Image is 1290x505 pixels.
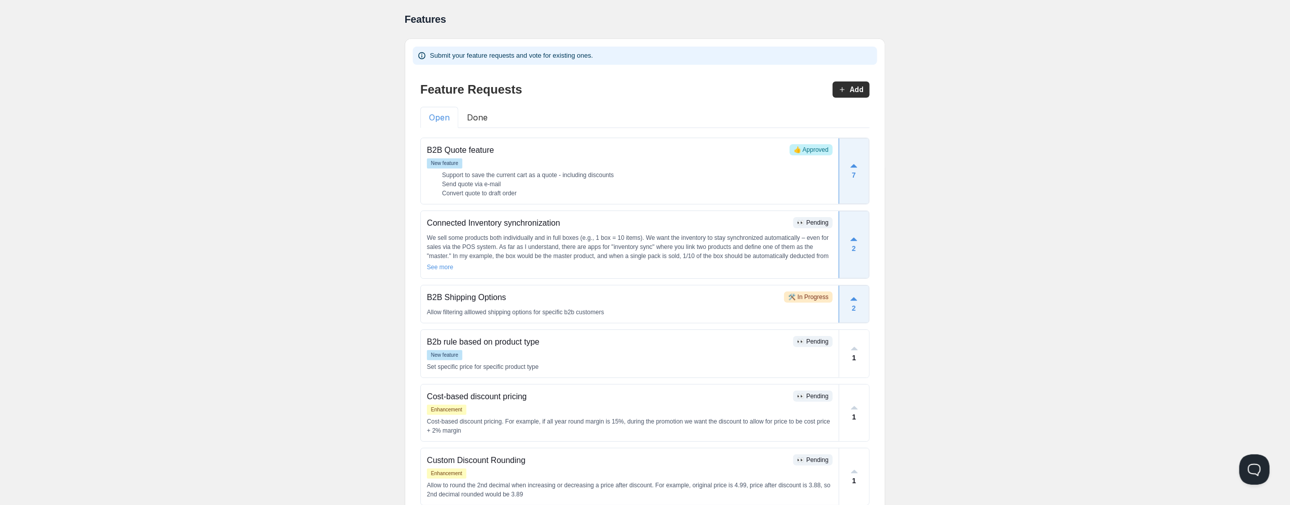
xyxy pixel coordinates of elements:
p: 2 [852,243,856,254]
p: 7 [852,170,856,181]
p: 1 [852,412,856,423]
p: Allow to round the 2nd decimal when increasing or decreasing a price after discount. For example,... [427,481,833,499]
p: Cost-based discount pricing [427,391,789,403]
p: We sell some products both individually and in full boxes (e.g., 1 box = 10 items). We want the i... [427,233,833,270]
span: 👀 Pending [797,456,829,464]
span: Submit your feature requests and vote for existing ones. [430,52,593,59]
span: 🛠️ In Progress [788,293,829,301]
p: 1 [852,476,856,486]
p: See more [427,263,453,272]
p: B2b rule based on product type [427,336,789,348]
p: 2 [852,303,856,314]
span: 👀 Pending [797,393,829,400]
p: B2B Shipping Options [427,291,780,304]
p: B2B Quote feature [427,144,786,156]
p: Allow filtering alllowed shipping options for specific b2b customers [427,308,833,317]
li: Support to save the current cart as a quote - including discounts [442,171,833,180]
span: Enhancement [427,469,466,479]
iframe: Help Scout Beacon - Open [1239,454,1270,485]
span: 👀 Pending [797,219,829,226]
span: Features [405,14,446,25]
p: Connected Inventory synchronization [427,217,789,229]
p: Cost-based discount pricing. For example, if all year round margin is 15%, during the promotion w... [427,417,833,435]
li: Send quote via e-mail [442,180,833,189]
p: Feature Requests [420,80,522,99]
span: Enhancement [427,405,466,415]
button: Open [420,107,458,128]
span: New feature [427,158,462,169]
p: Set specific price for specific product type [427,362,833,371]
span: New feature [427,350,462,360]
p: 1 [852,353,856,363]
span: 👀 Pending [797,338,829,345]
span: 👍 Approved [794,146,829,153]
li: Convert quote to draft order [442,189,833,198]
p: Custom Discount Rounding [427,454,789,467]
button: Add [833,81,870,98]
button: Done [458,107,496,128]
